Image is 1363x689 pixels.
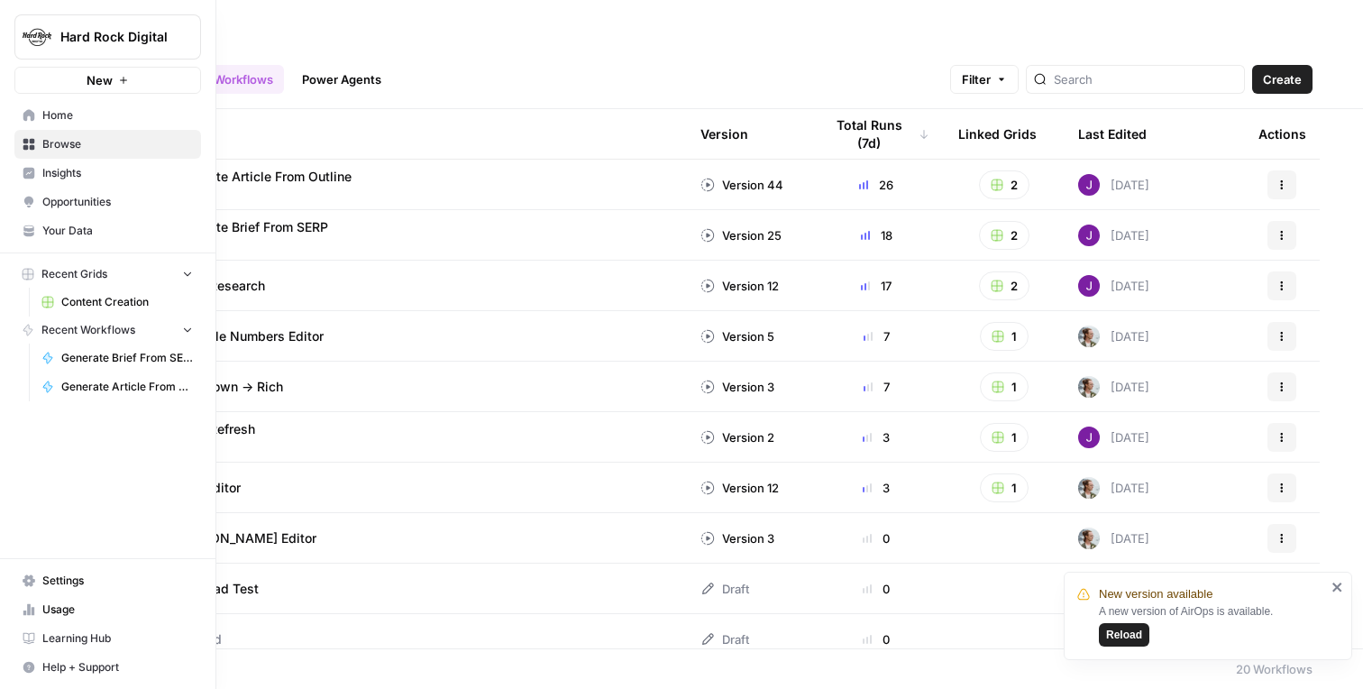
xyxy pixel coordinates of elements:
span: New [87,71,113,89]
a: [PERSON_NAME] Editor [152,529,672,547]
div: Actions [1258,109,1306,159]
div: Linked Grids [958,109,1037,159]
div: [DATE] [1078,326,1149,347]
div: Name [152,109,672,159]
div: 0 [823,580,929,598]
img: 8ncnxo10g0400pbc1985w40vk6v3 [1078,528,1100,549]
button: 2 [979,170,1029,199]
span: Prod [174,236,343,253]
div: Version 12 [700,479,779,497]
span: Generate Brief From SERP [174,218,328,236]
span: Sensible Numbers Editor [174,327,324,345]
div: 18 [823,226,929,244]
span: SERP Research [174,277,265,295]
span: Home [42,107,193,124]
a: Generate Article From OutlineProd [152,168,672,202]
span: Browse [42,136,193,152]
div: [DATE] [1078,427,1149,448]
span: Recent Workflows [41,322,135,338]
span: Usage [42,602,193,618]
div: 3 [823,428,929,446]
span: Markdown -> Rich [174,378,283,396]
div: 7 [823,327,929,345]
a: Browse [14,130,201,159]
a: Generate Brief From SERP [33,344,201,372]
button: Recent Workflows [14,317,201,344]
span: Generate Brief From SERP [61,350,193,366]
span: Filter [962,70,991,88]
div: Version 25 [700,226,782,244]
div: Version 3 [700,378,774,396]
span: Generate Article From Outline [61,379,193,395]
span: New version available [1099,585,1212,603]
a: Settings [14,566,201,595]
a: Home [14,101,201,130]
a: New Editor [152,479,672,497]
span: Settings [42,573,193,589]
div: 20 Workflows [1236,660,1313,678]
span: Testing [174,438,270,455]
button: 2 [979,271,1029,300]
div: Version 44 [700,176,783,194]
img: nj1ssy6o3lyd6ijko0eoja4aphzn [1078,174,1100,196]
img: 8ncnxo10g0400pbc1985w40vk6v3 [1078,477,1100,499]
span: Create [1263,70,1302,88]
div: Draft [700,580,749,598]
div: 0 [823,630,929,648]
a: Untitled [152,630,672,648]
div: [DATE] [1078,225,1149,246]
img: Hard Rock Digital Logo [21,21,53,53]
button: 1 [980,322,1029,351]
span: Opportunities [42,194,193,210]
img: nj1ssy6o3lyd6ijko0eoja4aphzn [1078,275,1100,297]
a: State RefreshTesting [152,420,672,455]
button: close [1331,580,1344,594]
a: Your Data [14,216,201,245]
span: Hard Rock Digital [60,28,169,46]
div: Draft [700,630,749,648]
button: 1 [980,473,1029,502]
button: Recent Grids [14,261,201,288]
span: WP Read Test [174,580,259,598]
img: nj1ssy6o3lyd6ijko0eoja4aphzn [1078,225,1100,246]
div: Total Runs (7d) [823,109,929,159]
button: New [14,67,201,94]
div: [DATE] [1078,528,1149,549]
a: Insights [14,159,201,188]
a: Opportunities [14,188,201,216]
a: Power Agents [291,65,392,94]
div: Version [700,109,748,159]
div: Version 5 [700,327,774,345]
div: [DATE] [1078,275,1149,297]
a: Markdown -> Rich [152,378,672,396]
div: Version 12 [700,277,779,295]
div: Last Edited [1078,109,1147,159]
span: Your Data [42,223,193,239]
button: Create [1252,65,1313,94]
button: Workspace: Hard Rock Digital [14,14,201,60]
a: Generate Article From Outline [33,372,201,401]
div: [DATE] [1078,477,1149,499]
input: Search [1054,70,1237,88]
a: WP Read Test [152,580,672,598]
span: Content Creation [61,294,193,310]
span: Learning Hub [42,630,193,647]
div: 26 [823,176,929,194]
div: Version 3 [700,529,774,547]
button: 1 [980,423,1029,452]
span: Insights [42,165,193,181]
img: 8ncnxo10g0400pbc1985w40vk6v3 [1078,326,1100,347]
button: Reload [1099,623,1149,647]
div: [DATE] [1078,174,1149,196]
div: 17 [823,277,929,295]
div: Version 2 [700,428,774,446]
span: Prod [174,186,366,202]
button: 1 [980,372,1029,401]
a: Usage [14,595,201,624]
img: 8ncnxo10g0400pbc1985w40vk6v3 [1078,376,1100,398]
button: Filter [950,65,1019,94]
a: Workflows [203,65,284,94]
a: Generate Brief From SERPProd [152,218,672,253]
div: A new version of AirOps is available. [1099,603,1326,647]
a: Sensible Numbers Editor [152,327,672,345]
